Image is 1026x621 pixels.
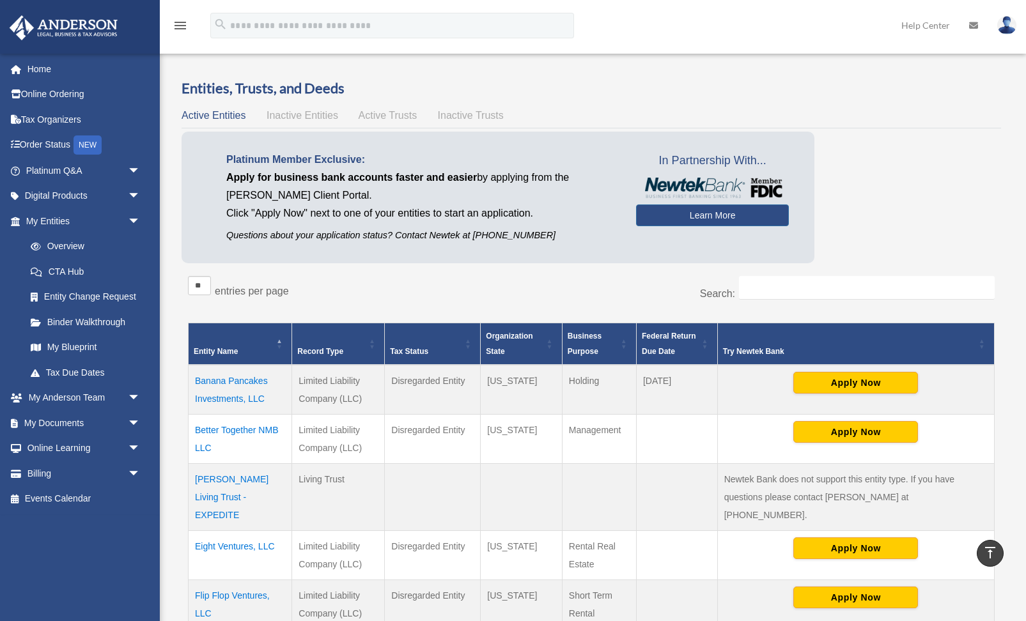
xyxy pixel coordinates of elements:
[182,110,245,121] span: Active Entities
[636,323,717,365] th: Federal Return Due Date: Activate to sort
[438,110,504,121] span: Inactive Trusts
[642,332,696,356] span: Federal Return Due Date
[717,464,994,531] td: Newtek Bank does not support this entity type. If you have questions please contact [PERSON_NAME]...
[562,531,636,580] td: Rental Real Estate
[793,586,918,608] button: Apply Now
[215,286,289,296] label: entries per page
[359,110,417,121] span: Active Trusts
[9,183,160,209] a: Digital Productsarrow_drop_down
[793,537,918,559] button: Apply Now
[9,436,160,461] a: Online Learningarrow_drop_down
[9,461,160,486] a: Billingarrow_drop_down
[9,410,160,436] a: My Documentsarrow_drop_down
[636,204,789,226] a: Learn More
[194,347,238,356] span: Entity Name
[226,204,617,222] p: Click "Apply Now" next to one of your entities to start an application.
[481,415,562,464] td: [US_STATE]
[9,486,160,512] a: Events Calendar
[385,415,481,464] td: Disregarded Entity
[9,132,160,158] a: Order StatusNEW
[226,172,477,183] span: Apply for business bank accounts faster and easier
[173,22,188,33] a: menu
[562,415,636,464] td: Management
[9,208,153,234] a: My Entitiesarrow_drop_down
[793,421,918,443] button: Apply Now
[562,323,636,365] th: Business Purpose: Activate to sort
[297,347,343,356] span: Record Type
[189,531,292,580] td: Eight Ventures, LLC
[717,323,994,365] th: Try Newtek Bank : Activate to sort
[9,56,160,82] a: Home
[226,151,617,169] p: Platinum Member Exclusive:
[128,208,153,234] span: arrow_drop_down
[385,531,481,580] td: Disregarded Entity
[6,15,121,40] img: Anderson Advisors Platinum Portal
[793,372,918,394] button: Apply Now
[9,385,160,411] a: My Anderson Teamarrow_drop_down
[214,17,228,31] i: search
[9,158,160,183] a: Platinum Q&Aarrow_drop_down
[189,365,292,415] td: Banana Pancakes Investments, LLC
[128,385,153,411] span: arrow_drop_down
[723,344,975,359] div: Try Newtek Bank
[18,259,153,284] a: CTA Hub
[9,107,160,132] a: Tax Organizers
[18,309,153,335] a: Binder Walkthrough
[292,531,385,580] td: Limited Liability Company (LLC)
[292,464,385,531] td: Living Trust
[385,323,481,365] th: Tax Status: Activate to sort
[173,18,188,33] i: menu
[18,234,147,259] a: Overview
[18,284,153,310] a: Entity Change Request
[983,545,998,560] i: vertical_align_top
[128,436,153,462] span: arrow_drop_down
[390,347,428,356] span: Tax Status
[700,288,735,299] label: Search:
[18,335,153,360] a: My Blueprint
[636,151,789,171] span: In Partnership With...
[481,365,562,415] td: [US_STATE]
[292,323,385,365] th: Record Type: Activate to sort
[636,365,717,415] td: [DATE]
[128,410,153,436] span: arrow_drop_down
[292,415,385,464] td: Limited Liability Company (LLC)
[977,540,1004,567] a: vertical_align_top
[18,360,153,385] a: Tax Due Dates
[74,135,102,155] div: NEW
[481,323,562,365] th: Organization State: Activate to sort
[226,227,617,243] p: Questions about your application status? Contact Newtek at [PHONE_NUMBER]
[562,365,636,415] td: Holding
[486,332,532,356] span: Organization State
[226,169,617,204] p: by applying from the [PERSON_NAME] Client Portal.
[182,79,1001,98] h3: Entities, Trusts, and Deeds
[292,365,385,415] td: Limited Liability Company (LLC)
[385,365,481,415] td: Disregarded Entity
[568,332,602,356] span: Business Purpose
[128,158,153,184] span: arrow_drop_down
[189,464,292,531] td: [PERSON_NAME] Living Trust - EXPEDITE
[267,110,338,121] span: Inactive Entities
[9,82,160,107] a: Online Ordering
[189,415,292,464] td: Better Together NMB LLC
[128,461,153,487] span: arrow_drop_down
[128,183,153,210] span: arrow_drop_down
[997,16,1016,34] img: User Pic
[642,178,782,198] img: NewtekBankLogoSM.png
[189,323,292,365] th: Entity Name: Activate to invert sorting
[481,531,562,580] td: [US_STATE]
